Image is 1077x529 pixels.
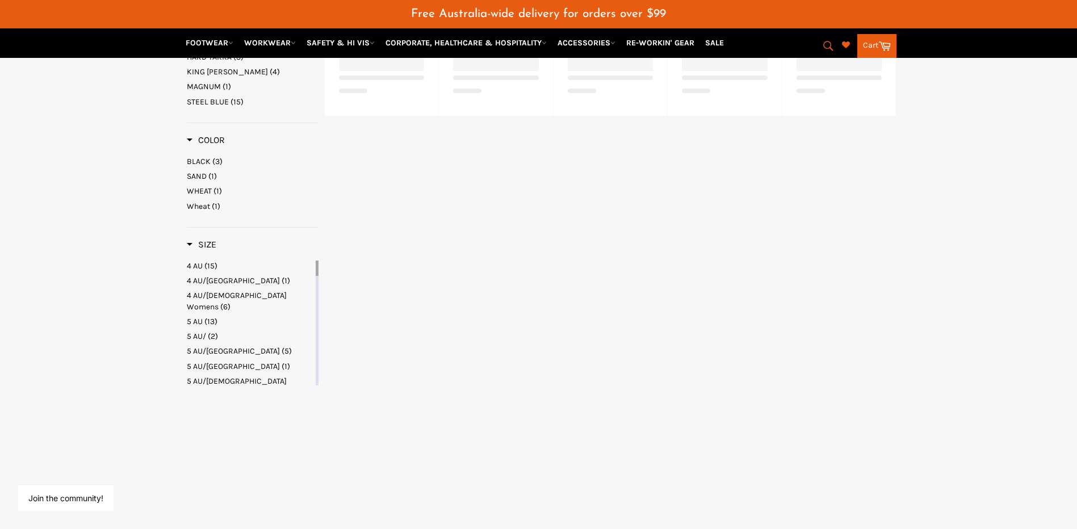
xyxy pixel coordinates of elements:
[187,261,313,271] a: 4 AU
[233,52,244,62] span: (3)
[187,156,319,167] a: BLACK
[187,171,319,182] a: SAND
[187,135,225,146] h3: Color
[187,186,319,196] a: WHEAT
[208,171,217,181] span: (1)
[28,493,103,503] button: Join the community!
[187,331,206,341] span: 5 AU/
[282,362,290,371] span: (1)
[187,361,313,372] a: 5 AU/US
[381,33,551,53] a: CORPORATE, HEALTHCARE & HOSPITALITY
[187,82,221,91] span: MAGNUM
[270,67,280,77] span: (4)
[223,82,231,91] span: (1)
[187,316,313,327] a: 5 AU
[208,331,218,341] span: (2)
[857,34,896,58] a: Cart
[187,376,313,398] a: 5 AU/US Womens
[302,33,379,53] a: SAFETY & HI VIS
[187,201,210,211] span: Wheat
[212,157,223,166] span: (3)
[181,33,238,53] a: FOOTWEAR
[701,33,728,53] a: SALE
[187,171,207,181] span: SAND
[187,81,319,92] a: MAGNUM
[187,52,232,62] span: HARD YAKKA
[622,33,699,53] a: RE-WORKIN' GEAR
[187,276,280,286] span: 4 AU/[GEOGRAPHIC_DATA]
[187,186,212,196] span: WHEAT
[213,186,222,196] span: (1)
[212,201,220,211] span: (1)
[240,33,300,53] a: WORKWEAR
[231,97,244,107] span: (15)
[187,97,229,107] span: STEEL BLUE
[187,275,313,286] a: 4 AU/US
[187,135,225,145] span: Color
[282,346,292,356] span: (5)
[204,261,217,271] span: (15)
[282,276,290,286] span: (1)
[204,317,217,326] span: (13)
[187,291,287,311] span: 4 AU/[DEMOGRAPHIC_DATA] Womens
[187,346,313,356] a: 5 AU/UK
[187,362,280,371] span: 5 AU/[GEOGRAPHIC_DATA]
[220,302,231,312] span: (6)
[187,290,313,312] a: 4 AU/US Womens
[187,331,313,342] a: 5 AU/
[187,157,211,166] span: BLACK
[187,66,319,77] a: KING GEE
[553,33,620,53] a: ACCESSORIES
[187,201,319,212] a: Wheat
[411,8,666,20] span: Free Australia-wide delivery for orders over $99
[187,67,268,77] span: KING [PERSON_NAME]
[187,317,203,326] span: 5 AU
[187,376,287,397] span: 5 AU/[DEMOGRAPHIC_DATA] Womens
[187,346,280,356] span: 5 AU/[GEOGRAPHIC_DATA]
[187,261,203,271] span: 4 AU
[187,96,319,107] a: STEEL BLUE
[187,239,216,250] h3: Size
